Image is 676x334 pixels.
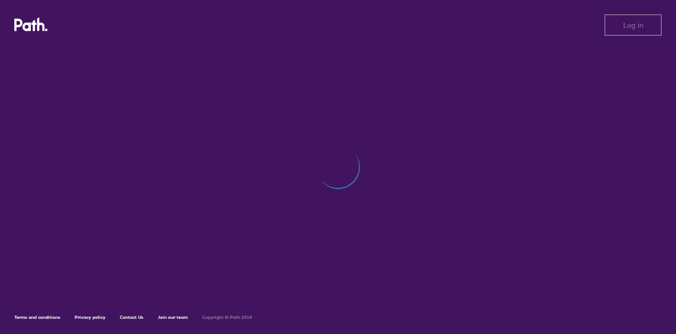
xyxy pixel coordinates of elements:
a: Privacy policy [75,314,106,320]
h6: Copyright © Path 2018 [202,315,252,320]
a: Terms and conditions [14,314,60,320]
a: Join our team [158,314,188,320]
a: Contact Us [120,314,144,320]
button: Log in [604,14,662,36]
span: Log in [623,21,643,29]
